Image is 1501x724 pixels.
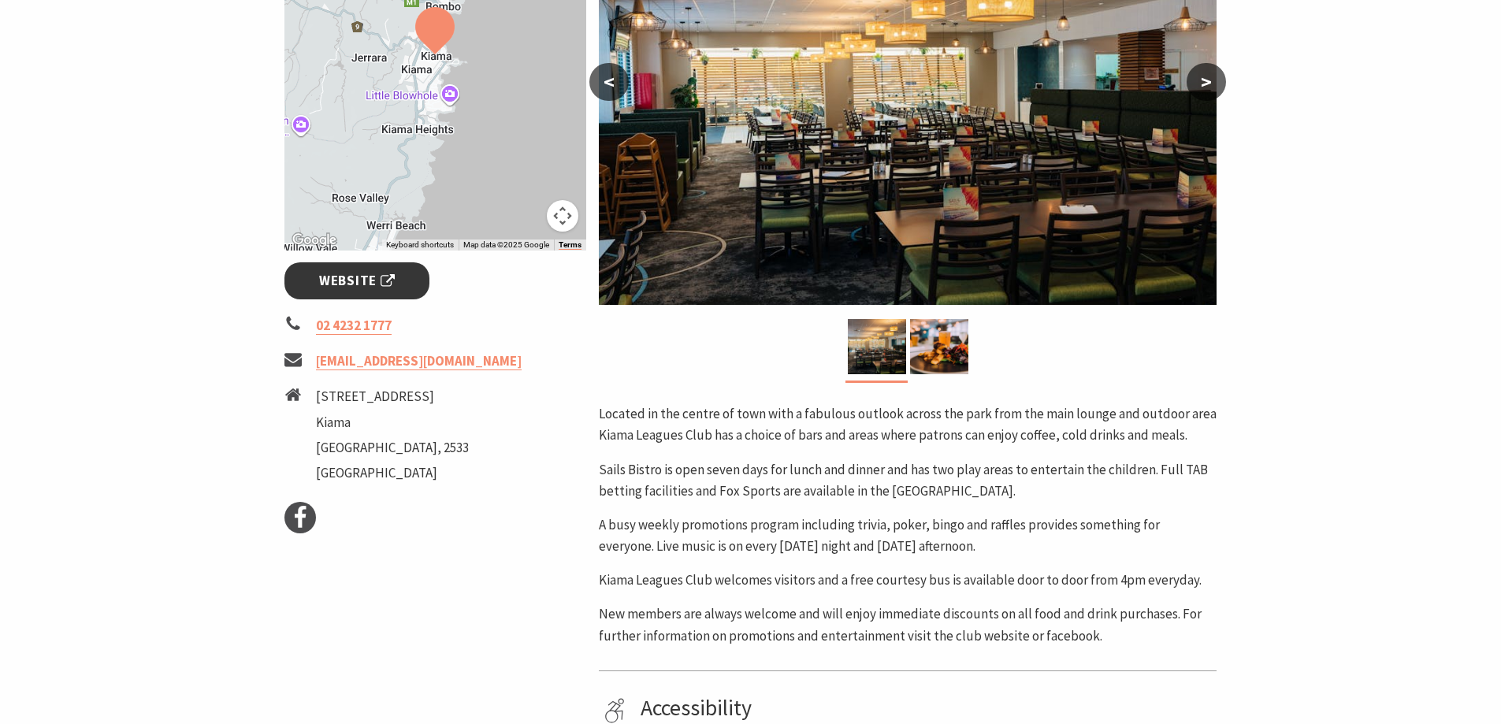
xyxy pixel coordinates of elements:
img: Google [288,230,340,251]
p: Located in the centre of town with a fabulous outlook across the park from the main lounge and ou... [599,403,1217,446]
h4: Accessibility [641,695,1211,722]
img: Open 7 days for lunch and dinner. Two children's play areas. [848,319,906,374]
button: < [589,63,629,101]
button: Map camera controls [547,200,578,232]
a: Website [284,262,430,299]
span: Map data ©2025 Google [463,240,549,249]
a: [EMAIL_ADDRESS][DOMAIN_NAME] [316,352,522,370]
li: Kiama [316,412,469,433]
li: [STREET_ADDRESS] [316,386,469,407]
li: [GEOGRAPHIC_DATA], 2533 [316,437,469,459]
a: Click to see this area on Google Maps [288,230,340,251]
button: Keyboard shortcuts [386,239,454,251]
button: > [1187,63,1226,101]
span: Website [319,270,395,291]
p: A busy weekly promotions program including trivia, poker, bingo and raffles provides something fo... [599,514,1217,557]
p: Sails Bistro is open seven days for lunch and dinner and has two play areas to entertain the chil... [599,459,1217,502]
li: [GEOGRAPHIC_DATA] [316,462,469,484]
p: New members are always welcome and will enjoy immediate discounts on all food and drink purchases... [599,603,1217,646]
p: Kiama Leagues Club welcomes visitors and a free courtesy bus is available door to door from 4pm e... [599,570,1217,591]
a: 02 4232 1777 [316,317,392,335]
a: Terms (opens in new tab) [559,240,581,250]
img: Daily Specials Lunch 11.30am and Dinner 5.30pm [910,319,968,374]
